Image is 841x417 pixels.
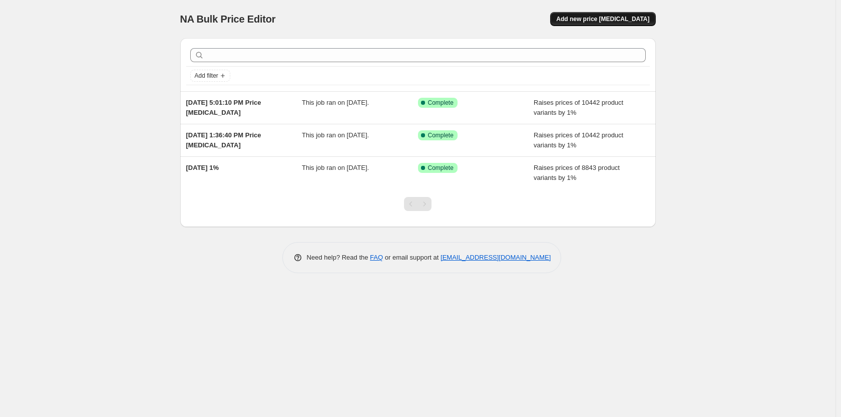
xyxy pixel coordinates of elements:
[186,99,261,116] span: [DATE] 5:01:10 PM Price [MEDICAL_DATA]
[302,131,369,139] span: This job ran on [DATE].
[441,254,551,261] a: [EMAIL_ADDRESS][DOMAIN_NAME]
[556,15,649,23] span: Add new price [MEDICAL_DATA]
[534,131,623,149] span: Raises prices of 10442 product variants by 1%
[383,254,441,261] span: or email support at
[180,14,276,25] span: NA Bulk Price Editor
[428,131,454,139] span: Complete
[195,72,218,80] span: Add filter
[428,99,454,107] span: Complete
[186,131,261,149] span: [DATE] 1:36:40 PM Price [MEDICAL_DATA]
[370,254,383,261] a: FAQ
[190,70,230,82] button: Add filter
[186,164,219,171] span: [DATE] 1%
[404,197,432,211] nav: Pagination
[302,164,369,171] span: This job ran on [DATE].
[534,99,623,116] span: Raises prices of 10442 product variants by 1%
[428,164,454,172] span: Complete
[550,12,655,26] button: Add new price [MEDICAL_DATA]
[534,164,620,181] span: Raises prices of 8843 product variants by 1%
[307,254,370,261] span: Need help? Read the
[302,99,369,106] span: This job ran on [DATE].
